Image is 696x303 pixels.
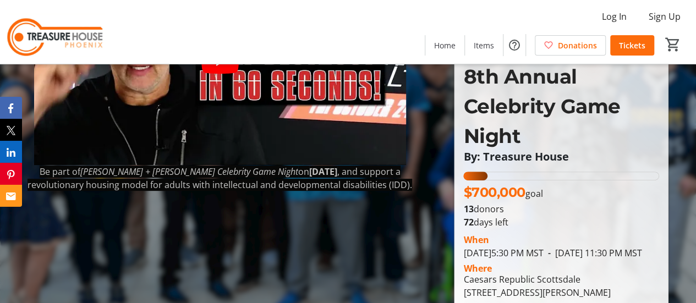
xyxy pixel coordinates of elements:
em: [PERSON_NAME] + [PERSON_NAME] Celebrity Game Night [80,166,298,178]
div: Where [463,264,491,273]
button: Log In [593,8,635,25]
button: Help [503,34,525,56]
span: on [298,166,309,178]
span: [DATE] 5:30 PM MST [463,247,543,259]
button: Sign Up [640,8,689,25]
span: Tickets [619,40,645,51]
a: Donations [535,35,606,56]
span: Donations [558,40,597,51]
img: Treasure House's Logo [7,4,105,59]
p: By: Treasure House [463,151,659,163]
a: Items [465,35,503,56]
span: Log In [602,10,627,23]
span: Be part of [40,166,80,178]
p: donors [463,202,659,216]
div: Caesars Republic Scottsdale [463,273,610,286]
span: Sign Up [649,10,681,23]
button: Cart [663,35,683,54]
span: [DATE] 11:30 PM MST [543,247,642,259]
span: , and support a revolutionary housing model for adults with intellectual and developmental disabi... [28,166,412,191]
div: [STREET_ADDRESS][PERSON_NAME] [463,286,610,299]
strong: [DATE] [309,166,337,178]
a: Home [425,35,464,56]
span: $700,000 [463,184,525,200]
span: Items [474,40,494,51]
span: - [543,247,555,259]
b: 13 [463,203,473,215]
span: Home [434,40,456,51]
p: goal [463,183,542,202]
p: days left [463,216,659,229]
a: Tickets [610,35,654,56]
span: 72 [463,216,473,228]
div: When [463,233,489,246]
div: 12.379278571428571% of fundraising goal reached [463,172,659,180]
